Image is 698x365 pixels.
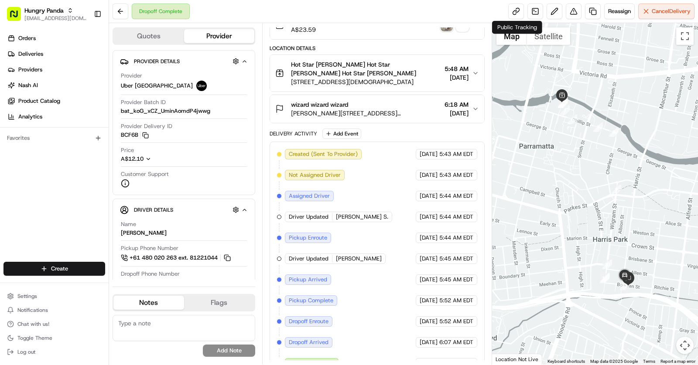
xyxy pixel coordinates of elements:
button: Reassign [604,3,635,19]
span: Dropoff Enroute [289,318,328,325]
span: 5:43 AM EDT [439,171,473,179]
button: Toggle fullscreen view [676,27,694,45]
span: [DATE] [420,255,438,263]
span: [DATE] [77,135,95,142]
img: gabe [9,150,23,164]
a: Providers [3,63,109,77]
span: Notifications [17,307,48,314]
span: Pylon [87,216,106,222]
span: [DATE] [420,192,438,200]
span: [DATE] [47,158,65,165]
button: Driver Details [120,203,248,217]
span: 5:52 AM EDT [439,318,473,325]
span: [DATE] [420,318,438,325]
span: [DATE] [420,234,438,242]
span: Providers [18,66,42,74]
span: Dropoff Arrived [289,338,328,346]
span: Settings [17,293,37,300]
div: 6 [568,115,577,124]
a: Open this area in Google Maps (opens a new window) [494,353,523,365]
span: Pickup Phone Number [121,244,178,252]
img: Nash [9,8,26,26]
div: 1 [560,105,570,115]
span: [PERSON_NAME] [27,135,71,142]
span: Log out [17,348,35,355]
span: Nash AI [18,81,38,89]
span: Dropoff Phone Number [121,270,180,278]
button: Settings [3,290,105,302]
button: Create [3,262,105,276]
div: 💻 [74,195,81,202]
a: Powered byPylon [62,215,106,222]
span: Driver Updated [289,255,328,263]
a: +61 480 020 263 ext. 81221044 [121,253,232,263]
span: [DATE] [420,297,438,304]
span: 5:44 AM EDT [439,234,473,242]
span: +61 480 020 263 ext. 81221044 [130,254,218,262]
button: Flags [184,296,255,310]
span: Pickup Complete [289,297,333,304]
span: Pickup Arrived [289,276,327,284]
span: Created (Sent To Provider) [289,150,358,158]
div: We're available if you need us! [39,91,120,98]
span: Driver Updated [289,213,328,221]
div: Favorites [3,131,105,145]
a: Orders [3,31,109,45]
span: Uber [GEOGRAPHIC_DATA] [121,82,193,90]
span: 5:44 AM EDT [439,213,473,221]
span: Knowledge Base [17,194,67,203]
span: API Documentation [82,194,140,203]
img: 1736555255976-a54dd68f-1ca7-489b-9aae-adbdc363a1c4 [9,83,24,98]
button: CancelDelivery [638,3,695,19]
img: 4281594248423_2fcf9dad9f2a874258b8_72.png [18,83,34,98]
span: Provider Delivery ID [121,122,172,130]
div: 11 [600,273,610,282]
span: Provider Batch ID [121,98,166,106]
span: Reassign [608,7,631,15]
img: Masood Aslam [9,126,23,140]
span: Not Assigned Driver [289,171,341,179]
span: [EMAIL_ADDRESS][DOMAIN_NAME] [24,15,87,22]
button: Provider Details [120,54,248,68]
div: Past conversations [9,113,56,120]
button: Notifications [3,304,105,316]
span: [DATE] [420,338,438,346]
span: Pickup Enroute [289,234,327,242]
span: 6:18 AM [445,100,469,109]
div: 13 [620,281,630,290]
span: 5:48 AM [445,64,469,73]
button: Show satellite imagery [527,27,570,45]
button: Hot Star [PERSON_NAME] Hot Star [PERSON_NAME] Hot Star [PERSON_NAME][STREET_ADDRESS][DEMOGRAPHIC_... [270,55,484,91]
div: Public Tracking [492,21,542,34]
input: Clear [23,56,144,65]
span: Driver Details [134,206,173,213]
div: 8 [609,127,619,137]
span: wizard wizard wizard [291,100,348,109]
div: 7 [593,122,603,132]
div: 9 [612,185,621,194]
span: [STREET_ADDRESS][DEMOGRAPHIC_DATA] [291,78,441,86]
button: Log out [3,346,105,358]
span: [PERSON_NAME][STREET_ADDRESS][PERSON_NAME] [291,109,441,118]
span: • [72,135,75,142]
div: 12 [600,274,609,283]
button: Add Event [322,128,361,139]
div: Location Details [270,45,485,52]
button: Start new chat [148,85,159,96]
div: Location Not Live [492,354,542,365]
span: Cancel Delivery [652,7,691,15]
span: 5:52 AM EDT [439,297,473,304]
a: 📗Knowledge Base [5,191,70,206]
span: Price [121,146,134,154]
span: [DATE] [445,109,469,118]
a: 💻API Documentation [70,191,144,206]
button: See all [135,111,159,122]
span: Deliveries [18,50,43,58]
img: Google [494,353,523,365]
span: Assigned Driver [289,192,330,200]
span: Chat with us! [17,321,49,328]
span: bat_koG_xCZ_UminAomdP4jwwg [121,107,210,115]
button: wizard wizard wizard[PERSON_NAME][STREET_ADDRESS][PERSON_NAME]6:18 AM[DATE] [270,95,484,123]
span: Toggle Theme [17,335,52,341]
